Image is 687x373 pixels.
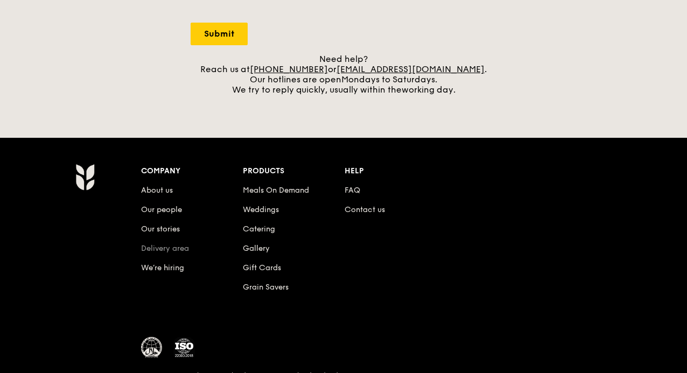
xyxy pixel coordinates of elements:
span: Mondays to Saturdays. [341,74,437,85]
a: About us [141,186,173,195]
a: Grain Savers [243,283,289,292]
div: Help [345,164,446,179]
div: Need help? Reach us at or . Our hotlines are open We try to reply quickly, usually within the [191,54,496,95]
img: ISO Certified [173,337,195,358]
a: Weddings [243,205,279,214]
a: Gift Cards [243,263,281,272]
a: Catering [243,224,275,234]
a: Gallery [243,244,270,253]
div: Products [243,164,345,179]
div: Company [141,164,243,179]
a: Contact us [345,205,385,214]
img: MUIS Halal Certified [141,337,163,358]
a: FAQ [345,186,360,195]
a: Meals On Demand [243,186,309,195]
img: Grain [75,164,94,191]
a: [PHONE_NUMBER] [250,64,328,74]
a: Delivery area [141,244,189,253]
a: [EMAIL_ADDRESS][DOMAIN_NAME] [337,64,485,74]
a: We’re hiring [141,263,184,272]
span: working day. [402,85,455,95]
a: Our people [141,205,182,214]
input: Submit [191,23,248,45]
a: Our stories [141,224,180,234]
